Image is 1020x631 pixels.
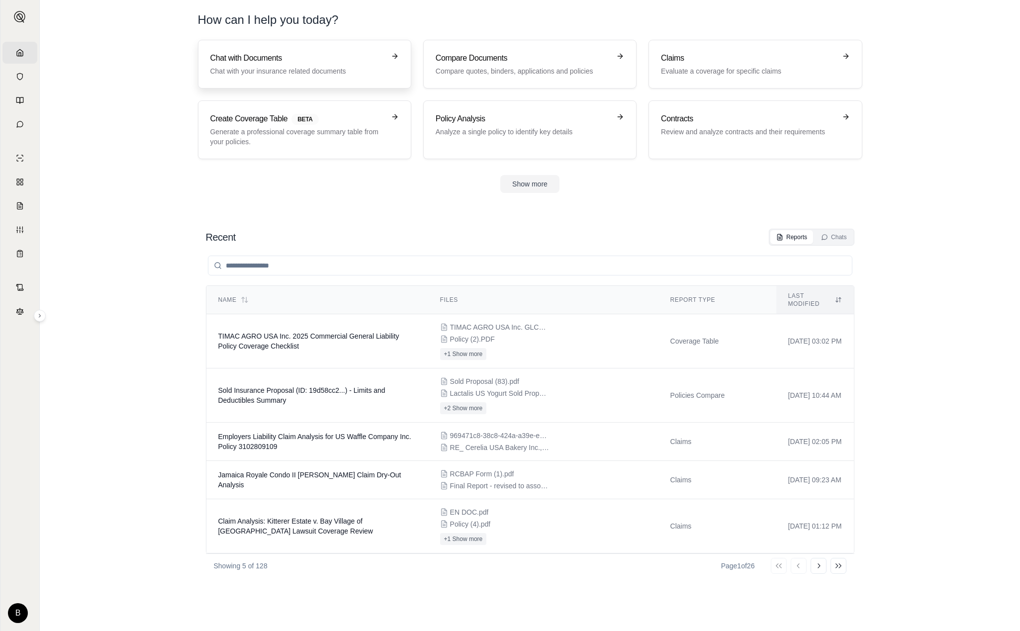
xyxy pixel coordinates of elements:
[198,40,411,89] a: Chat with DocumentsChat with your insurance related documents
[450,507,489,517] span: EN DOC.pdf
[2,219,37,241] a: Custom Report
[450,388,550,398] span: Lactalis US Yogurt Sold Proposal 2025.pdf
[218,386,385,404] span: Sold Insurance Proposal (ID: 19d58cc2...) - Limits and Deductibles Summary
[2,147,37,169] a: Single Policy
[450,469,514,479] span: RCBAP Form (1).pdf
[428,286,658,314] th: Files
[658,499,776,553] td: Claims
[788,292,842,308] div: Last modified
[2,243,37,265] a: Coverage Table
[770,230,813,244] button: Reports
[2,276,37,298] a: Contract Analysis
[436,52,610,64] h3: Compare Documents
[198,100,411,159] a: Create Coverage TableBETAGenerate a professional coverage summary table from your policies.
[291,114,318,125] span: BETA
[450,519,491,529] span: Policy (4).pdf
[500,175,559,193] button: Show more
[815,230,852,244] button: Chats
[776,461,854,499] td: [DATE] 09:23 AM
[2,300,37,322] a: Legal Search Engine
[436,113,610,125] h3: Policy Analysis
[2,195,37,217] a: Claim Coverage
[776,368,854,423] td: [DATE] 10:44 AM
[776,423,854,461] td: [DATE] 02:05 PM
[218,433,411,451] span: Employers Liability Claim Analysis for US Waffle Company Inc. Policy 3102809109
[210,66,385,76] p: Chat with your insurance related documents
[218,471,401,489] span: Jamaica Royale Condo II Milton Flood Claim Dry-Out Analysis
[450,431,550,441] span: 969471c8-38c8-424a-a39e-e4ce968ca30d.pdf
[440,348,487,360] button: +1 Show more
[440,533,487,545] button: +1 Show more
[14,11,26,23] img: Expand sidebar
[658,314,776,368] td: Coverage Table
[10,7,30,27] button: Expand sidebar
[2,113,37,135] a: Chat
[436,127,610,137] p: Analyze a single policy to identify key details
[776,233,807,241] div: Reports
[423,100,637,159] a: Policy AnalysisAnalyze a single policy to identify key details
[210,127,385,147] p: Generate a professional coverage summary table from your policies.
[450,322,550,332] span: TIMAC AGRO USA Inc. GLC4846303-03 Policy 2025 -CCI Final.pdf
[440,402,487,414] button: +2 Show more
[721,561,755,571] div: Page 1 of 26
[2,171,37,193] a: Policy Comparisons
[34,310,46,322] button: Expand sidebar
[2,66,37,88] a: Documents Vault
[218,517,373,535] span: Claim Analysis: Kitterer Estate v. Bay Village of Sarasota Lawsuit Coverage Review
[210,52,385,64] h3: Chat with Documents
[450,481,550,491] span: Final Report - revised to assoc (1).pdf
[658,461,776,499] td: Claims
[649,40,862,89] a: ClaimsEvaluate a coverage for specific claims
[436,66,610,76] p: Compare quotes, binders, applications and policies
[661,127,835,137] p: Review and analyze contracts and their requirements
[198,12,339,28] h1: How can I help you today?
[8,603,28,623] div: B
[450,334,495,344] span: Policy (2).PDF
[821,233,846,241] div: Chats
[658,286,776,314] th: Report Type
[661,52,835,64] h3: Claims
[206,230,236,244] h2: Recent
[776,499,854,553] td: [DATE] 01:12 PM
[423,40,637,89] a: Compare DocumentsCompare quotes, binders, applications and policies
[776,314,854,368] td: [DATE] 03:02 PM
[649,100,862,159] a: ContractsReview and analyze contracts and their requirements
[218,296,416,304] div: Name
[218,332,399,350] span: TIMAC AGRO USA Inc. 2025 Commercial General Liability Policy Coverage Checklist
[214,561,268,571] p: Showing 5 of 128
[450,376,519,386] span: Sold Proposal (83).pdf
[661,113,835,125] h3: Contracts
[2,42,37,64] a: Home
[658,368,776,423] td: Policies Compare
[2,90,37,111] a: Prompt Library
[661,66,835,76] p: Evaluate a coverage for specific claims
[450,443,550,452] span: RE_ Cerelia USA Bakery Inc., 3102809109 - Employers Liability Claim - Bob Messina - Outlook.pdf
[658,423,776,461] td: Claims
[210,113,385,125] h3: Create Coverage Table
